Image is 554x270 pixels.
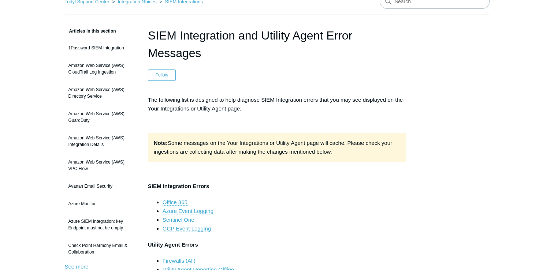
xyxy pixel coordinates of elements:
strong: Note: [154,140,168,146]
a: Azure SIEM Integration: key Endpoint must not be empty [65,214,137,235]
a: Sentinel One [163,217,194,223]
div: Some messages on the Your Integrations or Utility Agent page will cache. Please check your ingest... [148,133,406,162]
a: Amazon Web Service (AWS) Integration Details [65,131,137,151]
strong: SIEM Integration Errors [148,183,209,189]
button: Follow Article [148,70,176,80]
a: See more [65,263,89,270]
a: Amazon Web Service (AWS) VPC Flow [65,155,137,176]
strong: Utility Agent Errors [148,241,198,248]
p: The following list is designed to help diagnose SIEM Integration errors that you may see displaye... [148,95,406,113]
a: Amazon Web Service (AWS) Directory Service [65,83,137,103]
a: Avanan Email Security [65,179,137,193]
a: GCP Event Logging [163,225,211,232]
a: Amazon Web Service (AWS) GuardDuty [65,107,137,127]
span: Articles in this section [65,29,116,34]
a: Check Point Harmony Email & Collaboration [65,239,137,259]
h1: SIEM Integration and Utility Agent Error Messages [148,27,406,62]
a: Azure Monitor [65,197,137,211]
a: 1Password SIEM Integration [65,41,137,55]
a: Amazon Web Service (AWS) CloudTrail Log Ingestion [65,59,137,79]
a: Azure Event Logging [163,208,213,214]
a: Firewalls (All) [163,258,196,264]
a: Office 365 [163,199,187,206]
